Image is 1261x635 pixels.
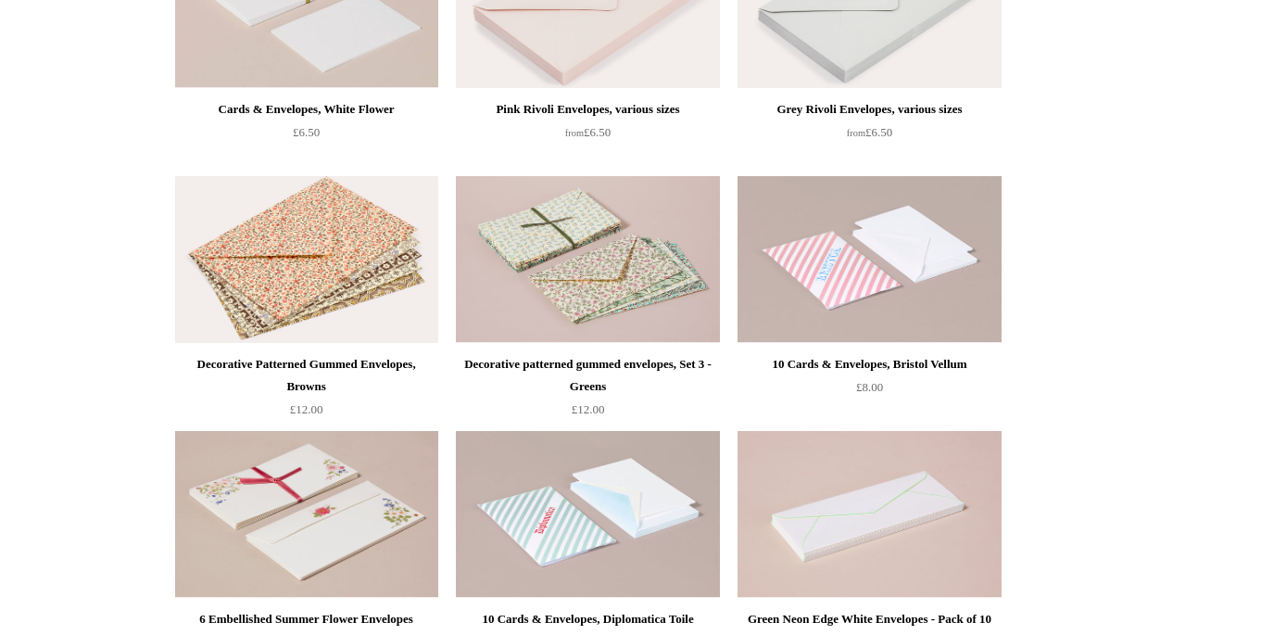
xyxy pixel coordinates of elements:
span: £12.00 [572,402,605,416]
div: Grey Rivoli Envelopes, various sizes [742,98,996,121]
img: Green Neon Edge White Envelopes - Pack of 10 [738,431,1001,598]
a: Pink Rivoli Envelopes, various sizes from£6.50 [456,98,719,174]
span: £12.00 [290,402,323,416]
div: Green Neon Edge White Envelopes - Pack of 10 [742,608,996,630]
a: 10 Cards & Envelopes, Diplomatica Toile 10 Cards & Envelopes, Diplomatica Toile [456,431,719,598]
a: Decorative Patterned Gummed Envelopes, Browns Decorative Patterned Gummed Envelopes, Browns [175,176,438,343]
div: 10 Cards & Envelopes, Diplomatica Toile [460,608,714,630]
a: 6 Embellished Summer Flower Envelopes 6 Embellished Summer Flower Envelopes [175,431,438,598]
a: 10 Cards & Envelopes, Bristol Vellum 10 Cards & Envelopes, Bristol Vellum [738,176,1001,343]
img: Decorative patterned gummed envelopes, Set 3 - Greens [456,176,719,343]
div: 6 Embellished Summer Flower Envelopes [180,608,434,630]
div: Decorative Patterned Gummed Envelopes, Browns [180,353,434,398]
img: 6 Embellished Summer Flower Envelopes [175,431,438,598]
a: Green Neon Edge White Envelopes - Pack of 10 Green Neon Edge White Envelopes - Pack of 10 [738,431,1001,598]
span: £6.50 [847,125,892,139]
span: from [847,128,865,138]
span: £6.50 [293,125,320,139]
div: Decorative patterned gummed envelopes, Set 3 - Greens [460,353,714,398]
div: 10 Cards & Envelopes, Bristol Vellum [742,353,996,375]
span: from [565,128,584,138]
img: 10 Cards & Envelopes, Diplomatica Toile [456,431,719,598]
img: Decorative Patterned Gummed Envelopes, Browns [175,176,438,343]
a: Grey Rivoli Envelopes, various sizes from£6.50 [738,98,1001,174]
div: Pink Rivoli Envelopes, various sizes [460,98,714,121]
a: Cards & Envelopes, White Flower £6.50 [175,98,438,174]
a: 10 Cards & Envelopes, Bristol Vellum £8.00 [738,353,1001,429]
a: Decorative patterned gummed envelopes, Set 3 - Greens £12.00 [456,353,719,429]
span: £6.50 [565,125,611,139]
a: Decorative patterned gummed envelopes, Set 3 - Greens Decorative patterned gummed envelopes, Set ... [456,176,719,343]
span: £8.00 [856,380,883,394]
img: 10 Cards & Envelopes, Bristol Vellum [738,176,1001,343]
div: Cards & Envelopes, White Flower [180,98,434,121]
a: Decorative Patterned Gummed Envelopes, Browns £12.00 [175,353,438,429]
